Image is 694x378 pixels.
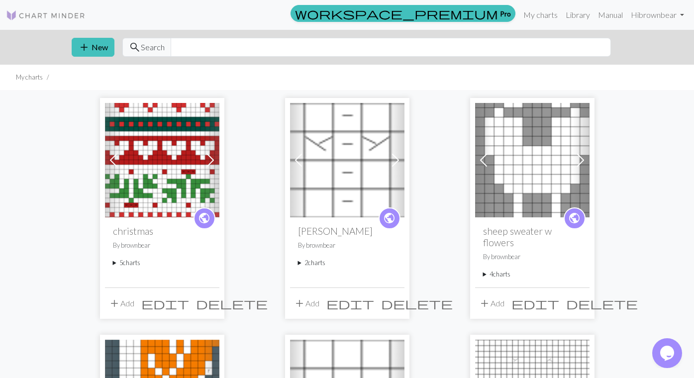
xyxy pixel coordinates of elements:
[652,338,684,368] iframe: chat widget
[594,5,627,25] a: Manual
[141,297,189,309] i: Edit
[16,73,43,82] li: My charts
[198,210,210,226] span: public
[568,210,581,226] span: public
[113,258,211,268] summary: 5charts
[519,5,562,25] a: My charts
[141,296,189,310] span: edit
[475,294,508,313] button: Add
[113,225,211,237] h2: christmas
[379,207,400,229] a: public
[6,9,86,21] img: Logo
[568,208,581,228] i: public
[483,225,582,248] h2: sheep sweater w flowers
[511,296,559,310] span: edit
[193,294,271,313] button: Delete
[298,225,397,237] h2: [PERSON_NAME]
[78,40,90,54] span: add
[113,241,211,250] p: By brownbear
[108,296,120,310] span: add
[511,297,559,309] i: Edit
[479,296,491,310] span: add
[196,296,268,310] span: delete
[475,154,590,164] a: sheep sweater w flowers
[105,154,219,164] a: christmas
[105,103,219,217] img: christmas
[294,296,305,310] span: add
[378,294,456,313] button: Delete
[129,40,141,54] span: search
[72,38,114,57] button: New
[291,5,515,22] a: Pro
[105,294,138,313] button: Add
[138,294,193,313] button: Edit
[194,207,215,229] a: public
[563,294,641,313] button: Delete
[508,294,563,313] button: Edit
[383,210,396,226] span: public
[298,241,397,250] p: By brownbear
[295,6,498,20] span: workspace_premium
[383,208,396,228] i: public
[381,296,453,310] span: delete
[483,252,582,262] p: By brownbear
[326,297,374,309] i: Edit
[290,103,404,217] img: raglan cable
[475,103,590,217] img: sheep sweater w flowers
[326,296,374,310] span: edit
[290,294,323,313] button: Add
[562,5,594,25] a: Library
[198,208,210,228] i: public
[564,207,586,229] a: public
[290,154,404,164] a: raglan cable
[566,296,638,310] span: delete
[627,5,688,25] a: Hibrownbear
[483,270,582,279] summary: 4charts
[141,41,165,53] span: Search
[298,258,397,268] summary: 2charts
[323,294,378,313] button: Edit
